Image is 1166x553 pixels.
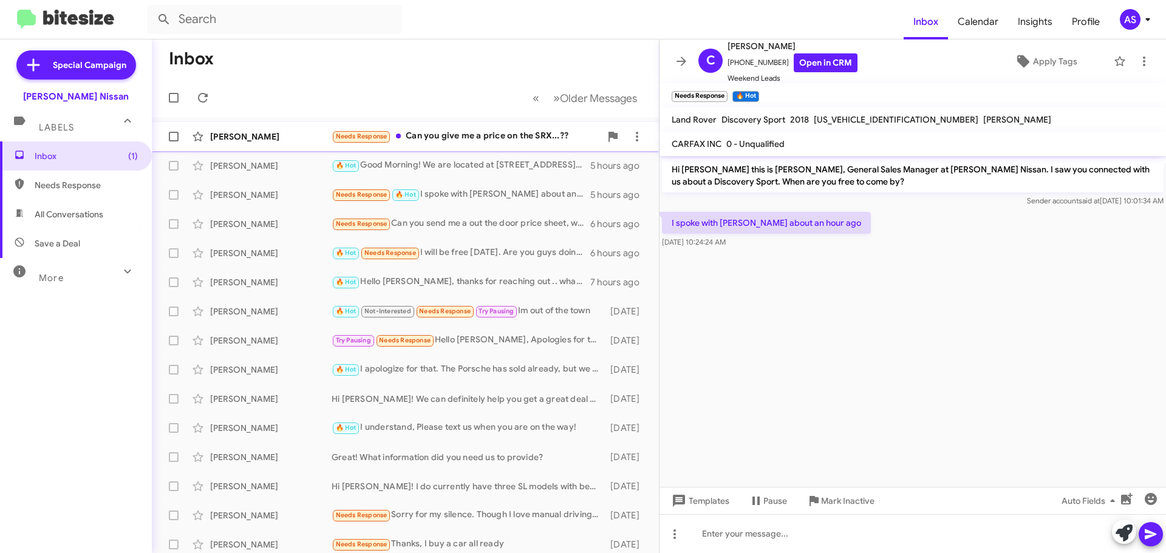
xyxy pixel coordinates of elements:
div: [DATE] [604,305,649,317]
span: All Conversations [35,208,103,220]
span: » [553,90,560,106]
span: « [533,90,539,106]
span: Templates [669,490,729,512]
a: Profile [1062,4,1110,39]
a: Insights [1008,4,1062,39]
div: [DATE] [604,480,649,492]
div: [PERSON_NAME] [210,364,332,376]
small: 🔥 Hot [732,91,759,102]
nav: Page navigation example [526,86,644,110]
div: Hello [PERSON_NAME], Apologies for the delayed response, and thank you for the follow-up. We are ... [332,333,604,347]
span: C [706,51,715,70]
div: [PERSON_NAME] Nissan [23,90,129,103]
span: Auto Fields [1062,490,1120,512]
button: AS [1110,9,1153,30]
span: Sender account [DATE] 10:01:34 AM [1027,196,1164,205]
a: Inbox [904,4,948,39]
div: Thanks, I buy a car all ready [332,537,604,551]
div: [DATE] [604,451,649,463]
span: [PERSON_NAME] [983,114,1051,125]
div: [PERSON_NAME] [210,422,332,434]
span: Needs Response [419,307,471,315]
button: Next [546,86,644,110]
span: Needs Response [35,179,138,191]
span: Needs Response [336,220,387,228]
span: Try Pausing [336,336,371,344]
a: Open in CRM [794,53,857,72]
span: 🔥 Hot [336,249,356,257]
span: Land Rover [672,114,717,125]
span: Mark Inactive [821,490,874,512]
span: [DATE] 10:24:24 AM [662,237,726,246]
span: Save a Deal [35,237,80,249]
div: [PERSON_NAME] [210,247,332,259]
div: [DATE] [604,364,649,376]
span: Needs Response [336,132,387,140]
input: Search [147,5,402,34]
span: Needs Response [364,249,416,257]
span: [PERSON_NAME] [728,39,857,53]
span: CARFAX INC [672,138,721,149]
span: said at [1079,196,1100,205]
div: [DATE] [604,509,649,521]
div: [PERSON_NAME] [210,276,332,288]
span: (1) [128,150,138,162]
button: Auto Fields [1052,490,1130,512]
button: Apply Tags [983,50,1108,72]
div: [PERSON_NAME] [210,189,332,201]
div: I understand, Please text us when you are on the way! [332,421,604,435]
span: Labels [39,122,74,133]
div: [PERSON_NAME] [210,509,332,521]
div: I will be free [DATE]. Are you guys doing the EV tax credit as well? [332,246,590,260]
div: Hi [PERSON_NAME]! I do currently have three SL models with bench seats! When would you be availab... [332,480,604,492]
div: [PERSON_NAME] [210,393,332,405]
span: Try Pausing [479,307,514,315]
div: [PERSON_NAME] [210,131,332,143]
div: I apologize for that. The Porsche has sold already, but we will keep an eye out for anything simi... [332,362,604,376]
div: [DATE] [604,538,649,551]
div: Can you give me a price on the SRX...?? [332,129,601,143]
p: I spoke with [PERSON_NAME] about an hour ago [662,212,871,234]
span: Discovery Sport [721,114,785,125]
span: Weekend Leads [728,72,857,84]
div: 5 hours ago [590,160,649,172]
span: Apply Tags [1033,50,1077,72]
span: 🔥 Hot [336,307,356,315]
div: 6 hours ago [590,218,649,230]
div: [PERSON_NAME] [210,334,332,347]
span: 🔥 Hot [395,191,416,198]
div: [PERSON_NAME] [210,160,332,172]
p: Hi [PERSON_NAME] this is [PERSON_NAME], General Sales Manager at [PERSON_NAME] Nissan. I saw you ... [662,158,1164,192]
span: Inbox [35,150,138,162]
div: I spoke with [PERSON_NAME] about an hour ago [332,188,590,202]
div: Hi [PERSON_NAME]! We can definitely help you get a great deal worth the drive! Would you be okay ... [332,393,604,405]
span: More [39,273,64,283]
span: 🔥 Hot [336,161,356,169]
span: Needs Response [336,191,387,198]
span: Pause [763,490,787,512]
a: Calendar [948,4,1008,39]
div: AS [1120,9,1140,30]
button: Templates [660,490,739,512]
div: Great! What information did you need us to provide? [332,451,604,463]
div: [DATE] [604,334,649,347]
div: [PERSON_NAME] [210,305,332,317]
button: Previous [525,86,547,110]
h1: Inbox [169,49,214,69]
div: 5 hours ago [590,189,649,201]
span: 🔥 Hot [336,365,356,373]
span: 🔥 Hot [336,278,356,286]
div: [DATE] [604,393,649,405]
div: [PERSON_NAME] [210,218,332,230]
span: Older Messages [560,92,637,105]
div: Im out of the town [332,304,604,318]
span: Not-Interested [364,307,411,315]
span: Special Campaign [53,59,126,71]
div: Can you send me a out the door price sheet, without that extra theft and paint protection plan on... [332,217,590,231]
div: 7 hours ago [590,276,649,288]
span: [PHONE_NUMBER] [728,53,857,72]
div: [PERSON_NAME] [210,480,332,492]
